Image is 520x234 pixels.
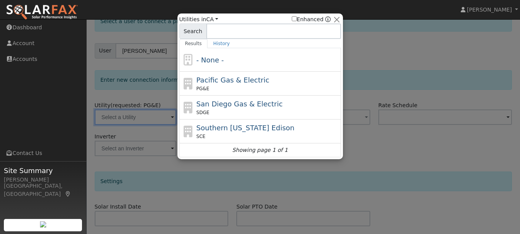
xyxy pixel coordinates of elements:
[196,85,209,92] span: PG&E
[179,15,218,24] span: Utilities in
[4,165,82,176] span: Site Summary
[4,176,82,184] div: [PERSON_NAME]
[206,16,218,22] a: CA
[196,124,294,132] span: Southern [US_STATE] Edison
[179,39,208,48] a: Results
[292,15,331,24] span: Show enhanced providers
[196,133,206,140] span: SCE
[325,16,331,22] a: Enhanced Providers
[196,56,224,64] span: - None -
[292,16,297,21] input: Enhanced
[40,221,46,227] img: retrieve
[4,182,82,198] div: [GEOGRAPHIC_DATA], [GEOGRAPHIC_DATA]
[232,146,288,154] i: Showing page 1 of 1
[292,15,324,24] label: Enhanced
[65,191,72,197] a: Map
[196,100,283,108] span: San Diego Gas & Electric
[196,76,269,84] span: Pacific Gas & Electric
[207,39,236,48] a: History
[179,24,207,39] span: Search
[196,109,209,116] span: SDGE
[6,4,78,20] img: SolarFax
[467,7,512,13] span: [PERSON_NAME]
